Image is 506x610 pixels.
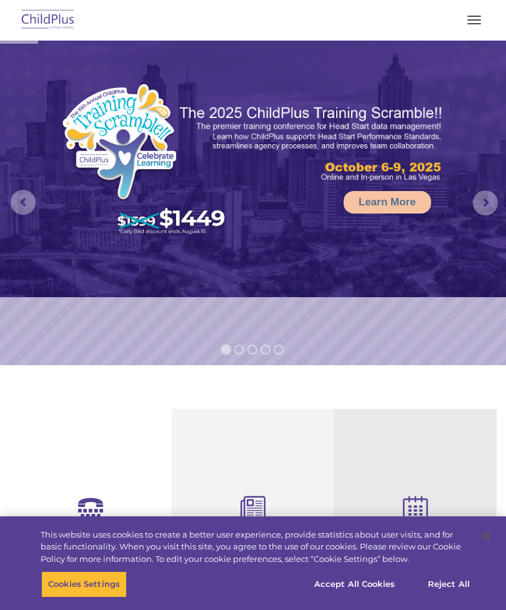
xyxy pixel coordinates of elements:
[472,523,500,550] button: Close
[410,571,488,598] button: Reject All
[41,571,127,598] button: Cookies Settings
[344,191,431,214] a: Learn More
[41,529,471,566] div: This website uses cookies to create a better user experience, provide statistics about user visit...
[307,571,402,598] button: Accept All Cookies
[19,6,77,35] img: ChildPlus by Procare Solutions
